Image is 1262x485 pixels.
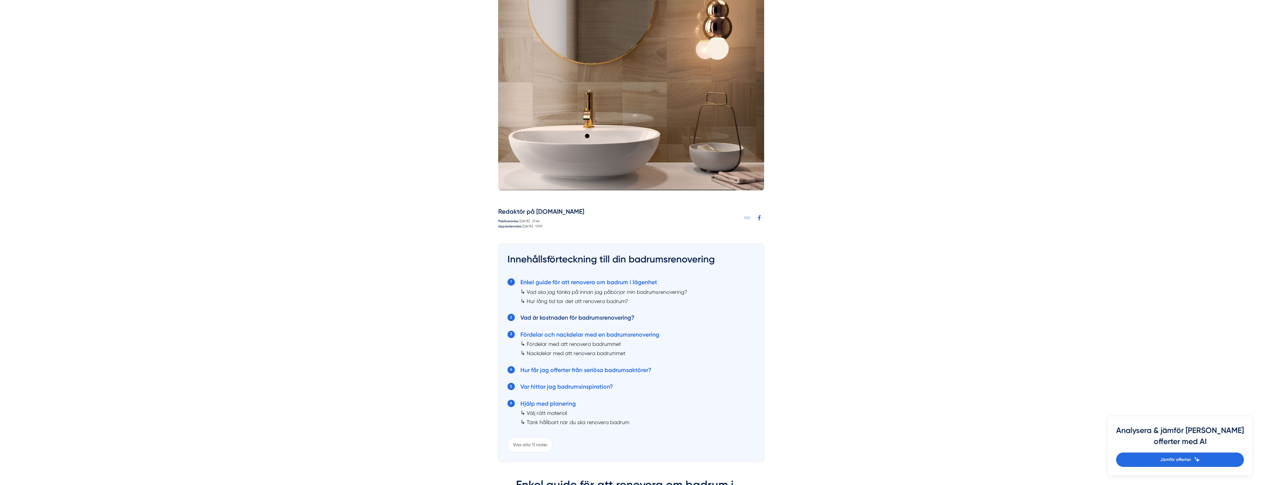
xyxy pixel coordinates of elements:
[1116,453,1244,467] a: Jämför offerter
[507,437,553,453] div: Visa alla 11 rader
[520,350,525,357] span: ↳
[520,383,613,390] a: Var hittar jag badrumsinspiration?
[520,400,576,407] a: Hjälp med planering
[520,331,659,338] a: Fördelar och nackdelar med en badrumsrenovering
[498,207,584,219] h5: Redaktör på [DOMAIN_NAME]
[520,409,525,416] span: ↳
[520,279,657,286] a: Enkel guide för att renovera om badrum i lägenhet
[520,297,525,305] span: ↳
[498,219,519,223] strong: Publicerades:
[1160,456,1191,463] span: Jämför offerter
[527,419,629,425] a: Tänk hållbart när du ska renovera badrum
[520,340,525,347] span: ↳
[527,289,687,295] a: Vad ska jag tänka på innan jag påbörjar min badrumsrenovering?
[527,298,628,304] a: Hur lång tid tar det att renovera badrum?
[756,215,762,221] svg: Facebook
[527,350,625,356] a: Nackdelar med att renovera badrummet
[520,219,540,223] time: [DATE] : 21:46
[755,213,764,223] a: Dela på Facebook
[527,410,567,416] a: Välj rätt material
[520,367,651,374] a: Hur får jag offerter från seriösa badrumsaktörer?
[527,341,621,347] a: Fördelar med att renovera badrummet
[520,419,525,426] span: ↳
[498,224,522,228] strong: Uppdaterades:
[520,288,525,295] span: ↳
[523,224,542,228] time: [DATE] : 17:09
[743,213,752,223] a: Kopiera länk
[1116,425,1244,453] h4: Analysera & jämför [PERSON_NAME] offerter med AI
[520,314,635,321] a: Vad är kostnaden för badrumsrenovering?
[507,253,755,270] h3: Innehållsförteckning till din badrumsrenovering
